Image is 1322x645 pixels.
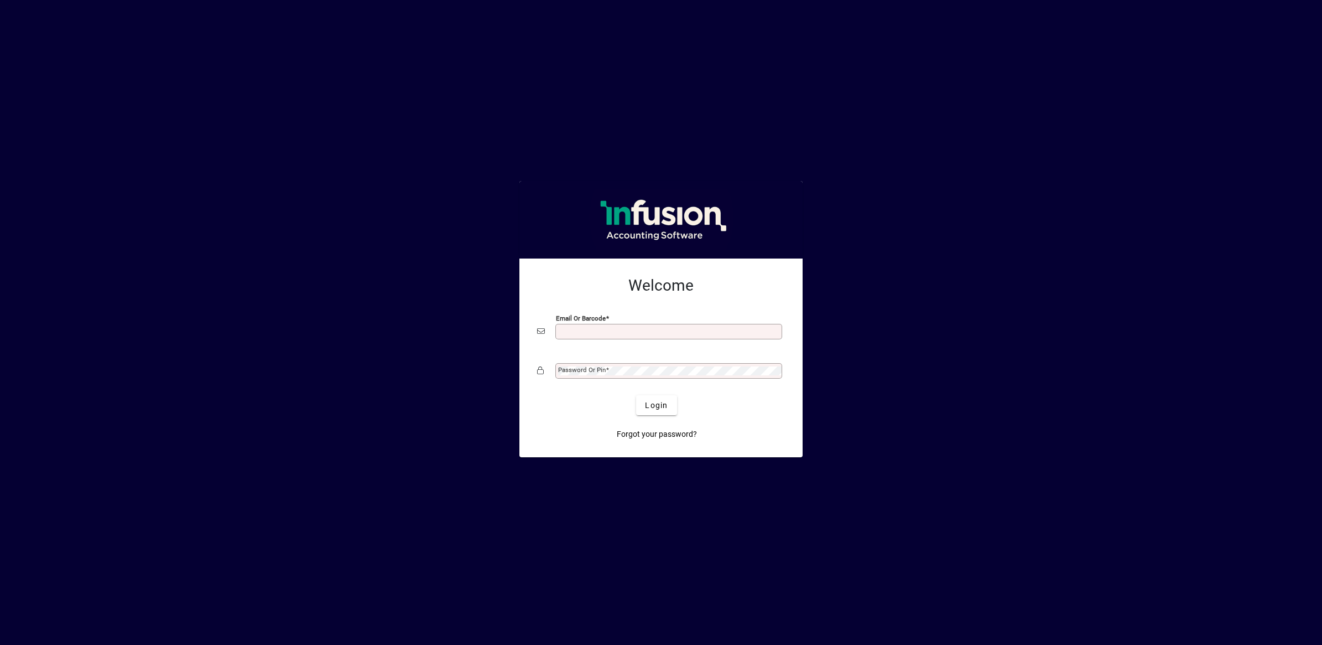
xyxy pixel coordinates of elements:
[556,314,606,322] mat-label: Email or Barcode
[537,276,785,295] h2: Welcome
[617,429,697,440] span: Forgot your password?
[612,424,701,444] a: Forgot your password?
[636,395,676,415] button: Login
[645,400,668,411] span: Login
[558,366,606,374] mat-label: Password or Pin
